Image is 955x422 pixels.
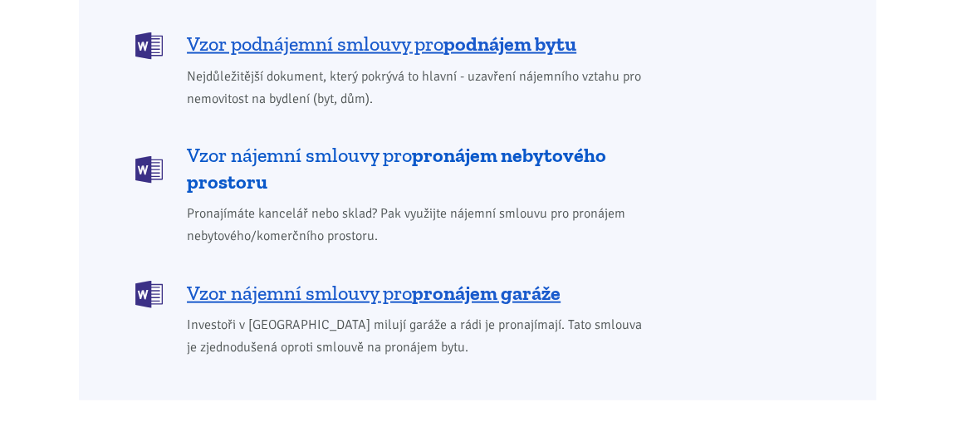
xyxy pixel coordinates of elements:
span: Pronajímáte kancelář nebo sklad? Pak využijte nájemní smlouvu pro pronájem nebytového/komerčního ... [187,203,643,248]
img: DOCX (Word) [135,156,163,184]
b: pronájem nebytového prostoru [187,143,606,194]
a: Vzor podnájemní smlouvy propodnájem bytu [135,31,643,58]
span: Vzor podnájemní smlouvy pro [187,31,576,57]
span: Investoři v [GEOGRAPHIC_DATA] milují garáže a rádi je pronajímají. Tato smlouva je zjednodušená o... [187,314,643,359]
span: Nejdůležitější dokument, který pokrývá to hlavní - uzavření nájemního vztahu pro nemovitost na by... [187,66,643,110]
b: pronájem garáže [412,281,561,305]
b: podnájem bytu [443,32,576,56]
a: Vzor nájemní smlouvy propronájem garáže [135,279,643,307]
img: DOCX (Word) [135,32,163,60]
a: Vzor nájemní smlouvy propronájem nebytového prostoru [135,142,643,195]
span: Vzor nájemní smlouvy pro [187,142,643,195]
img: DOCX (Word) [135,281,163,308]
span: Vzor nájemní smlouvy pro [187,280,561,307]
